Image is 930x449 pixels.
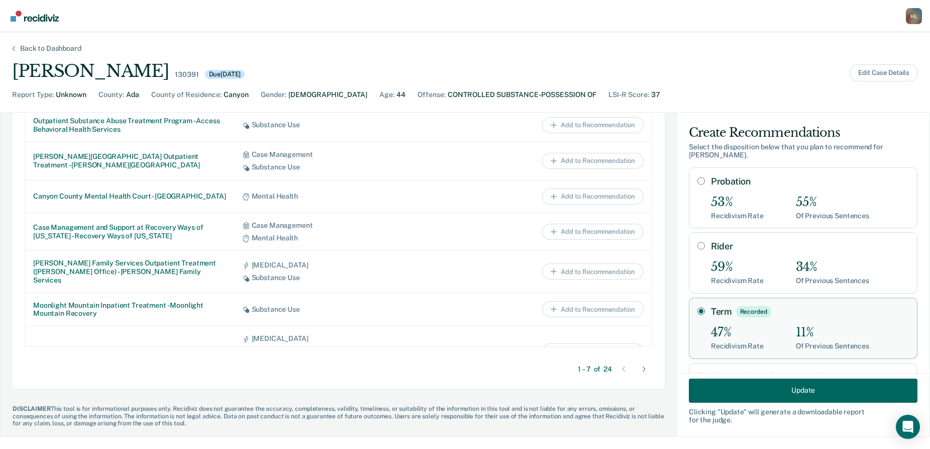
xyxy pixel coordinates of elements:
button: Add to Recommendation [542,263,644,280]
div: Substance Use [242,121,435,129]
div: 59% [711,260,764,275]
button: Add to Recommendation [542,224,644,240]
div: Age : [379,89,394,100]
span: DISCLAIMER [13,405,51,412]
label: Probation [711,176,909,187]
span: of [594,365,601,374]
div: Create Recommendations [689,124,917,140]
div: This tool is for informational purposes only. Recidiviz does not guarantee the accuracy, complete... [1,405,676,427]
div: Offense : [418,89,446,100]
div: 47% [711,325,764,339]
div: Select the disposition below that you plan to recommend for [PERSON_NAME] . [689,142,917,159]
label: Term [711,306,909,317]
div: 1 – 7 24 [578,365,612,374]
button: Update [689,378,917,402]
div: Recidivism Rate [711,276,764,285]
div: Mental Health [242,192,435,201]
div: [PERSON_NAME] Family Services Outpatient Treatment ([PERSON_NAME] Office) - [PERSON_NAME] Family ... [33,259,226,284]
div: 37 [651,89,660,100]
div: H L [906,8,922,24]
div: Gender : [261,89,286,100]
div: Outpatient Substance Abuse Treatment Program - Access Behavioral Health Services [33,117,226,134]
div: [DEMOGRAPHIC_DATA] [288,89,367,100]
div: Case Management and Support at Recovery Ways of [US_STATE] - Recovery Ways of [US_STATE] [33,223,226,240]
div: [MEDICAL_DATA] [242,261,435,270]
div: LSI-R Score : [608,89,649,100]
div: CONTROLLED SUBSTANCE-POSSESSION OF [448,89,596,100]
div: Open Intercom Messenger [896,415,920,439]
label: Rider [711,241,909,252]
button: Edit Case Details [850,64,918,81]
div: [PERSON_NAME] [12,61,169,81]
div: Substance Use [242,305,435,314]
div: Canyon County Mental Health Court - [GEOGRAPHIC_DATA] [33,192,226,201]
button: Add to Recommendation [542,153,644,169]
div: 130391 [175,70,198,79]
div: 11% [796,325,869,339]
div: Case Management [242,150,435,159]
div: Ada [126,89,139,100]
img: Recidiviz [11,11,59,22]
div: [MEDICAL_DATA] [242,334,435,343]
div: 44 [396,89,405,100]
div: Due [DATE] [205,70,245,79]
div: Recorded [736,306,771,317]
div: Mental Health [242,234,435,242]
div: Of Previous Sentences [796,276,869,285]
div: Unknown [56,89,86,100]
button: Add to Recommendation [542,189,644,205]
div: County of Residence : [151,89,222,100]
div: [PERSON_NAME][GEOGRAPHIC_DATA] Outpatient Treatment - [PERSON_NAME][GEOGRAPHIC_DATA] [33,152,226,169]
div: Substance Use [242,163,435,171]
button: Profile dropdown button [906,8,922,24]
div: Back to Dashboard [8,44,93,53]
div: 34% [796,260,869,275]
div: Moonlight Mountain Inpatient Treatment - Moonlight Mountain Recovery [33,301,226,318]
label: I do not wish to make a recommendation [711,371,909,380]
button: Add to Recommendation [542,301,644,317]
div: 55% [796,195,869,209]
div: Canyon [224,89,249,100]
div: Of Previous Sentences [796,211,869,220]
div: Clicking " Update " will generate a downloadable report for the judge. [689,407,917,424]
div: County : [98,89,124,100]
div: Of Previous Sentences [796,341,869,350]
div: Case Management [242,221,435,230]
div: Report Type : [12,89,54,100]
div: Substance Use [242,274,435,282]
div: 53% [711,195,764,209]
button: Add to Recommendation [542,117,644,133]
button: Add to Recommendation [542,343,644,360]
div: Recidivism Rate [711,341,764,350]
div: Recidivism Rate [711,211,764,220]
